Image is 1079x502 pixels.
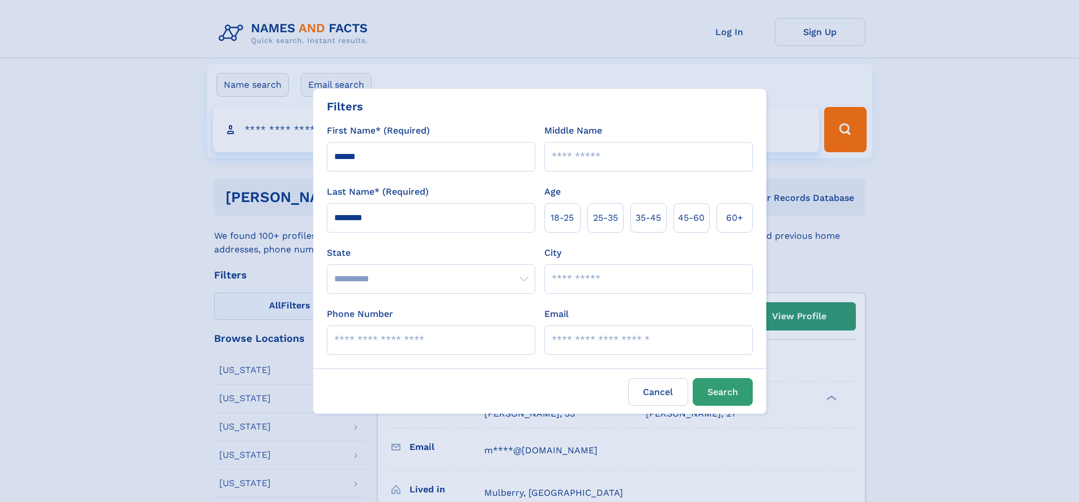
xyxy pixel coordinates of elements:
label: First Name* (Required) [327,124,430,138]
button: Search [693,378,753,406]
span: 18‑25 [551,211,574,225]
label: City [544,246,561,260]
label: Middle Name [544,124,602,138]
label: State [327,246,535,260]
label: Age [544,185,561,199]
div: Filters [327,98,363,115]
label: Cancel [628,378,688,406]
span: 25‑35 [593,211,618,225]
label: Phone Number [327,307,393,321]
span: 60+ [726,211,743,225]
span: 35‑45 [636,211,661,225]
label: Email [544,307,569,321]
span: 45‑60 [678,211,705,225]
label: Last Name* (Required) [327,185,429,199]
